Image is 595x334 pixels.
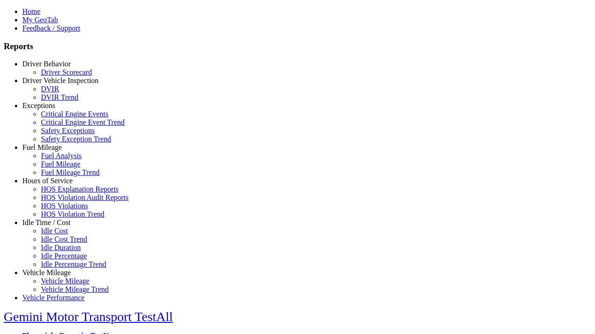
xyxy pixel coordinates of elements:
[41,260,106,268] a: Idle Percentage Trend
[22,102,55,109] a: Exceptions
[41,227,68,235] a: Idle Cost
[41,168,99,176] a: Fuel Mileage Trend
[22,16,58,24] a: My GeoTab
[41,152,82,160] a: Fuel Analysis
[22,24,80,32] a: Feedback / Support
[41,285,109,293] a: Vehicle Mileage Trend
[41,110,108,118] a: Critical Engine Events
[41,235,87,243] a: Idle Cost Trend
[41,202,88,210] a: HOS Violations
[41,85,59,93] a: DVIR
[41,68,92,76] a: Driver Scorecard
[41,135,111,143] a: Safety Exception Trend
[22,7,40,15] a: Home
[22,143,62,151] a: Fuel Mileage
[41,277,89,285] a: Vehicle Mileage
[22,218,71,226] a: Idle Time / Cost
[41,244,81,251] a: Idle Duration
[41,210,105,218] a: HOS Violation Trend
[22,77,99,84] a: Driver Vehicle Inspection
[4,41,591,51] h3: Reports
[41,118,125,126] a: Critical Engine Event Trend
[22,177,73,185] a: Hours of Service
[41,193,129,201] a: HOS Violation Audit Reports
[4,309,173,324] a: Gemini Motor Transport TestAll
[41,160,80,168] a: Fuel Mileage
[41,127,95,135] a: Safety Exceptions
[22,269,71,276] a: Vehicle Mileage
[41,252,87,260] a: Idle Percentage
[22,60,71,68] a: Driver Behavior
[41,185,119,193] a: HOS Explanation Reports
[41,93,78,101] a: DVIR Trend
[22,294,85,302] a: Vehicle Performance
